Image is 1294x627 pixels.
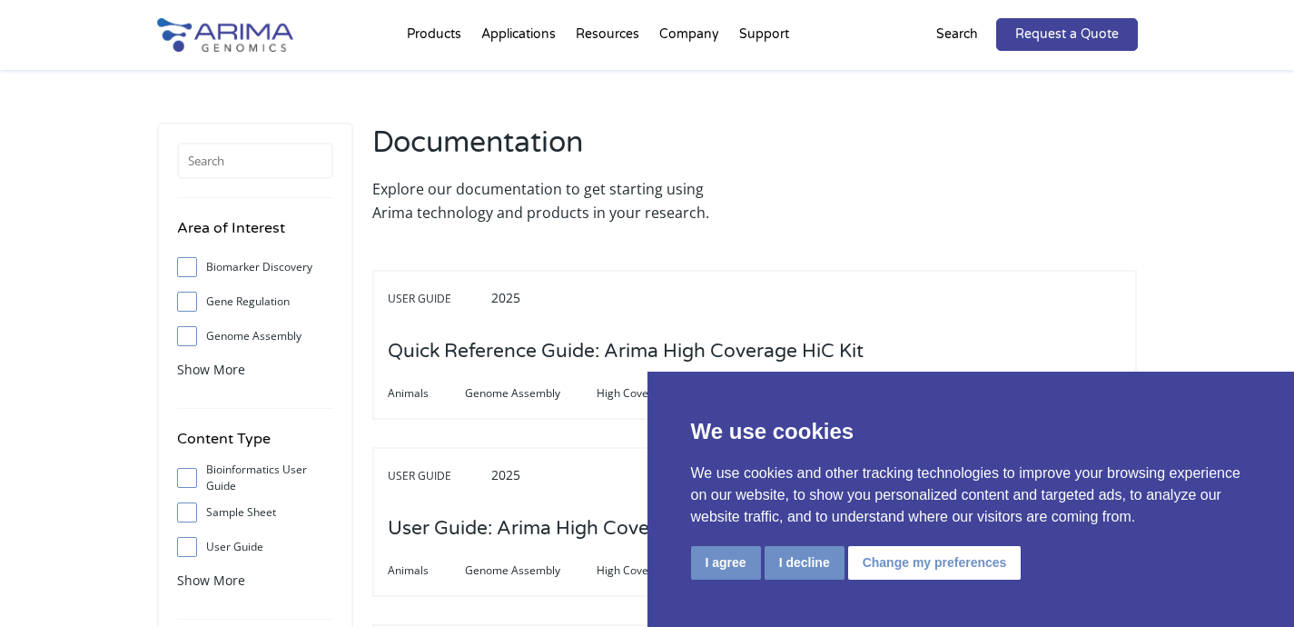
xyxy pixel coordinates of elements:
[936,23,978,46] p: Search
[388,323,864,380] h3: Quick Reference Guide: Arima High Coverage HiC Kit
[177,216,333,254] h4: Area of Interest
[765,546,845,580] button: I decline
[177,361,245,378] span: Show More
[177,572,245,589] span: Show More
[177,427,333,464] h4: Content Type
[177,499,333,526] label: Sample Sheet
[372,177,746,224] p: Explore our documentation to get starting using Arima technology and products in your research.
[691,463,1251,528] p: We use cookies and other tracking technologies to improve your browsing experience on our website...
[177,254,333,281] label: Biomarker Discovery
[388,501,727,557] h3: User Guide: Arima High Coverage HiC
[848,546,1022,580] button: Change my preferences
[157,18,293,52] img: Arima-Genomics-logo
[491,466,520,483] span: 2025
[597,383,733,404] span: High Coverage Hi-C
[177,143,333,179] input: Search
[597,560,733,582] span: High Coverage Hi-C
[388,560,465,582] span: Animals
[465,383,597,404] span: Genome Assembly
[388,342,864,362] a: Quick Reference Guide: Arima High Coverage HiC Kit
[177,288,333,315] label: Gene Regulation
[177,533,333,561] label: User Guide
[691,546,761,580] button: I agree
[691,415,1251,448] p: We use cookies
[388,519,727,539] a: User Guide: Arima High Coverage HiC
[177,323,333,350] label: Genome Assembly
[465,560,597,582] span: Genome Assembly
[388,288,488,310] span: User Guide
[388,465,488,487] span: User Guide
[388,383,465,404] span: Animals
[177,464,333,492] label: Bioinformatics User Guide
[491,289,520,306] span: 2025
[372,123,746,177] h2: Documentation
[996,18,1138,51] a: Request a Quote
